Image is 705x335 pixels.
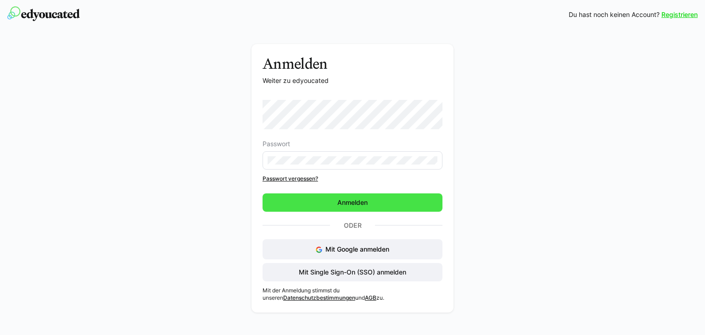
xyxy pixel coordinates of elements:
a: Passwort vergessen? [263,175,442,182]
img: edyoucated [7,6,80,21]
span: Mit Google anmelden [325,245,389,253]
span: Anmelden [336,198,369,207]
p: Oder [330,219,375,232]
span: Du hast noch keinen Account? [569,10,660,19]
a: Registrieren [661,10,698,19]
button: Mit Google anmelden [263,239,442,259]
span: Passwort [263,140,290,148]
a: AGB [365,294,376,301]
button: Anmelden [263,193,442,212]
span: Mit Single Sign-On (SSO) anmelden [297,268,408,277]
button: Mit Single Sign-On (SSO) anmelden [263,263,442,281]
h3: Anmelden [263,55,442,72]
p: Weiter zu edyoucated [263,76,442,85]
a: Datenschutzbestimmungen [283,294,355,301]
p: Mit der Anmeldung stimmst du unseren und zu. [263,287,442,302]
